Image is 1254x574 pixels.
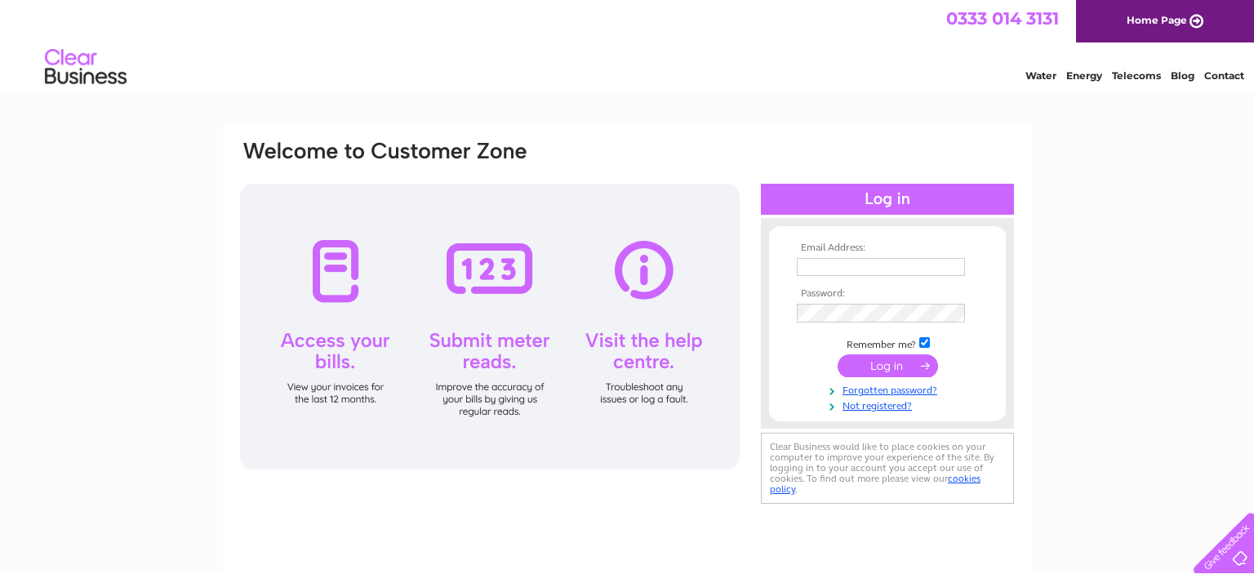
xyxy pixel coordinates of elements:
a: Contact [1204,69,1244,82]
img: logo.png [44,42,127,92]
th: Password: [793,288,982,300]
div: Clear Business is a trading name of Verastar Limited (registered in [GEOGRAPHIC_DATA] No. 3667643... [242,9,1014,79]
a: Forgotten password? [797,381,982,397]
a: Energy [1066,69,1102,82]
a: 0333 014 3131 [946,8,1059,29]
input: Submit [838,354,938,377]
a: Water [1025,69,1056,82]
td: Remember me? [793,335,982,351]
a: Telecoms [1112,69,1161,82]
a: cookies policy [770,473,981,495]
a: Not registered? [797,397,982,412]
div: Clear Business would like to place cookies on your computer to improve your experience of the sit... [761,433,1014,504]
a: Blog [1171,69,1194,82]
th: Email Address: [793,243,982,254]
